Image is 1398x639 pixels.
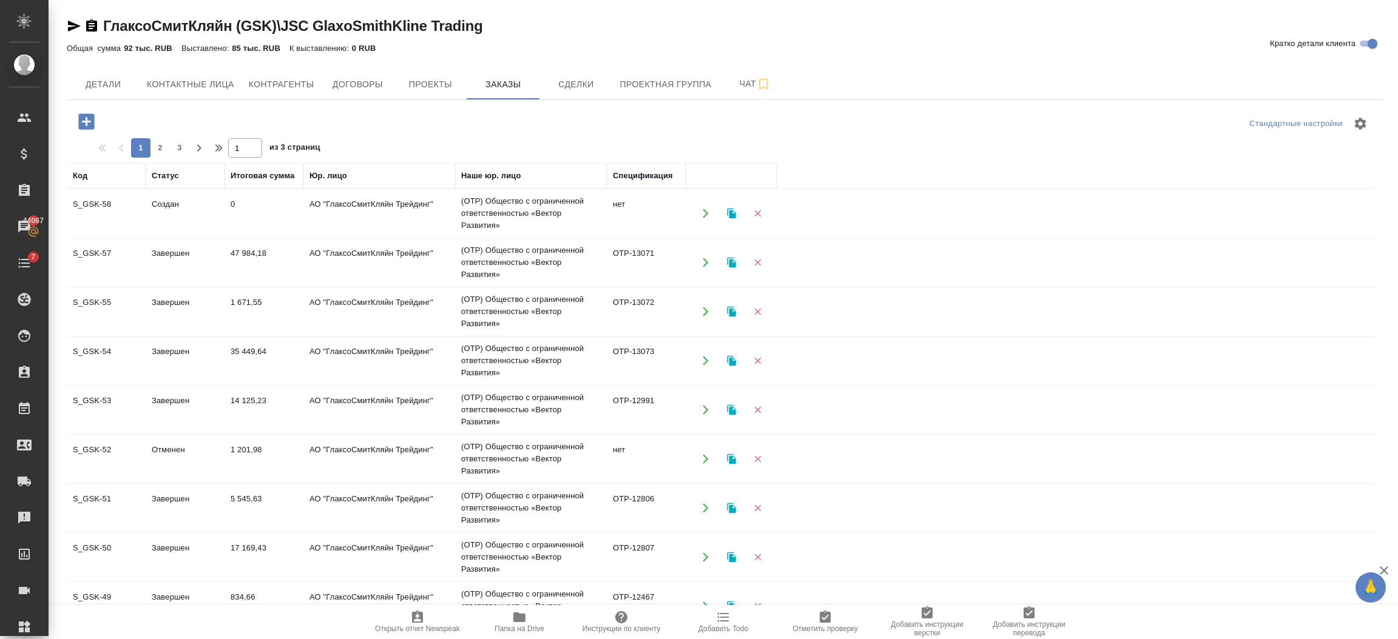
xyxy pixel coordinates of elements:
[146,536,225,578] td: Завершен
[719,545,744,570] button: Клонировать
[146,585,225,627] td: Завершен
[876,605,978,639] button: Добавить инструкции верстки
[719,349,744,373] button: Клонировать
[67,340,146,382] td: S_GSK-54
[468,605,570,639] button: Папка на Drive
[693,299,718,324] button: Открыть
[719,250,744,275] button: Клонировать
[67,192,146,235] td: S_GSK-58
[455,189,607,238] td: (OTP) Общество с ограниченной ответственностью «Вектор Развития»
[455,287,607,336] td: (OTP) Общество с ограниченной ответственностью «Вектор Развития»
[745,398,770,423] button: Удалить
[303,585,455,627] td: АО "ГлаксоСмитКляйн Трейдинг"
[745,496,770,521] button: Удалить
[607,340,686,382] td: OTP-13073
[303,487,455,529] td: АО "ГлаксоСмитКляйн Трейдинг"
[74,77,132,92] span: Детали
[745,201,770,226] button: Удалить
[1356,572,1386,603] button: 🙏
[170,142,189,154] span: 3
[309,170,347,182] div: Юр. лицо
[225,389,303,431] td: 14 125,23
[225,438,303,480] td: 1 201,98
[232,44,289,53] p: 85 тыс. RUB
[249,77,314,92] span: Контрагенты
[693,496,718,521] button: Открыть
[103,18,483,34] a: ГлаксоСмитКляйн (GSK)\JSC GlaxoSmithKline Trading
[1360,575,1381,600] span: 🙏
[67,290,146,333] td: S_GSK-55
[672,605,774,639] button: Добавить Todo
[607,389,686,431] td: OTP-12991
[985,620,1073,637] span: Добавить инструкции перевода
[693,250,718,275] button: Открыть
[455,533,607,581] td: (OTP) Общество с ограниченной ответственностью «Вектор Развития»
[693,349,718,373] button: Открыть
[303,536,455,578] td: АО "ГлаксоСмитКляйн Трейдинг"
[607,241,686,284] td: OTP-13071
[225,536,303,578] td: 17 169,43
[225,340,303,382] td: 35 449,64
[146,438,225,480] td: Отменен
[303,438,455,480] td: АО "ГлаксоСмитКляйн Трейдинг"
[67,389,146,431] td: S_GSK-53
[693,201,718,226] button: Открыть
[547,77,605,92] span: Сделки
[67,487,146,529] td: S_GSK-51
[607,536,686,578] td: OTP-12807
[67,438,146,480] td: S_GSK-52
[745,447,770,472] button: Удалить
[24,251,42,263] span: 7
[231,170,294,182] div: Итоговая сумма
[607,290,686,333] td: OTP-13072
[978,605,1080,639] button: Добавить инструкции перевода
[620,77,711,92] span: Проектная группа
[366,605,468,639] button: Открыть отчет Newspeak
[146,389,225,431] td: Завершен
[455,582,607,631] td: (OTP) Общество с ограниченной ответственностью «Вектор Развития»
[401,77,459,92] span: Проекты
[225,290,303,333] td: 1 671,55
[84,19,99,33] button: Скопировать ссылку
[745,299,770,324] button: Удалить
[147,77,234,92] span: Контактные лица
[67,536,146,578] td: S_GSK-50
[607,438,686,480] td: нет
[745,250,770,275] button: Удалить
[756,77,771,92] svg: Подписаться
[16,215,51,227] span: 44067
[3,248,46,278] a: 7
[67,19,81,33] button: Скопировать ссылку для ЯМессенджера
[181,44,232,53] p: Выставлено:
[455,238,607,287] td: (OTP) Общество с ограниченной ответственностью «Вектор Развития»
[495,624,544,633] span: Папка на Drive
[225,192,303,235] td: 0
[170,138,189,158] button: 3
[719,201,744,226] button: Клонировать
[582,624,661,633] span: Инструкции по клиенту
[124,44,181,53] p: 92 тыс. RUB
[883,620,971,637] span: Добавить инструкции верстки
[719,398,744,423] button: Клонировать
[152,170,179,182] div: Статус
[3,212,46,242] a: 44067
[455,435,607,483] td: (OTP) Общество с ограниченной ответственностью «Вектор Развития»
[719,299,744,324] button: Клонировать
[698,624,748,633] span: Добавить Todo
[455,386,607,434] td: (OTP) Общество с ограниченной ответственностью «Вектор Развития»
[726,76,784,92] span: Чат
[693,398,718,423] button: Открыть
[693,545,718,570] button: Открыть
[745,349,770,373] button: Удалить
[719,447,744,472] button: Клонировать
[146,340,225,382] td: Завершен
[67,44,124,53] p: Общая сумма
[225,487,303,529] td: 5 545,63
[146,241,225,284] td: Завершен
[67,241,146,284] td: S_GSK-57
[73,170,87,182] div: Код
[289,44,352,53] p: К выставлению:
[269,140,320,158] span: из 3 страниц
[719,496,744,521] button: Клонировать
[225,585,303,627] td: 834,66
